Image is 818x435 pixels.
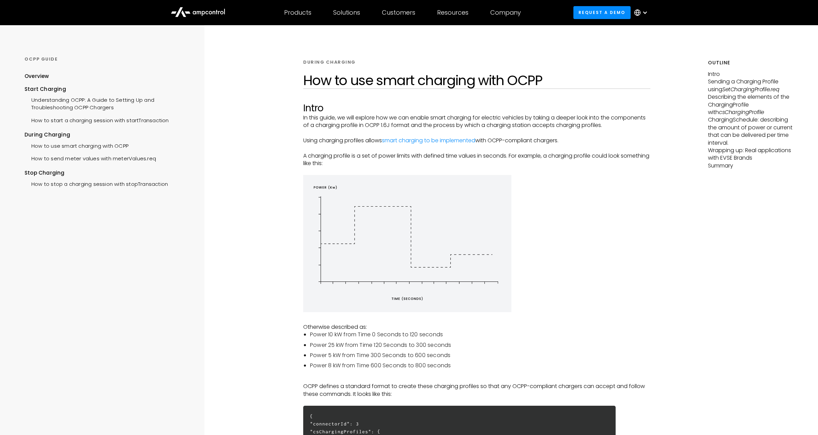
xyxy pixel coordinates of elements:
[310,352,650,359] li: Power 5 kW from Time 300 Seconds to 600 seconds
[708,162,793,170] p: Summary
[708,78,793,93] p: Sending a Charging Profile using
[25,72,49,80] div: Overview
[25,139,128,151] a: How to use smart charging with OCPP
[708,70,793,78] p: Intro
[25,131,188,139] div: During Charging
[573,6,631,19] a: Request a demo
[437,9,468,16] div: Resources
[708,59,793,66] h5: Outline
[303,144,650,152] p: ‍
[303,72,650,88] h1: How to use smart charging with OCPP
[303,167,650,175] p: ‍
[25,169,188,177] div: Stop Charging
[310,362,650,369] li: Power 8 kW from Time 600 Seconds to 800 seconds
[25,113,169,126] a: How to start a charging session with startTransaction
[303,323,650,331] p: Otherwise described as:
[284,9,311,16] div: Products
[490,9,521,16] div: Company
[382,9,415,16] div: Customers
[25,56,188,62] div: OCPP GUIDE
[303,114,650,129] p: In this guide, we will explore how we can enable smart charging for electric vehicles by taking a...
[303,175,511,312] img: energy diagram
[303,59,356,65] div: DURING CHARGING
[25,93,188,113] a: Understanding OCPP: A Guide to Setting Up and Troubleshooting OCPP Chargers
[708,147,793,162] p: Wrapping up: Real applications with EVSE Brands
[719,108,764,116] em: csChargingProfile
[303,152,650,167] p: A charging profile is a set of power limits with defined time values in seconds. For example, a c...
[303,375,650,383] p: ‍
[303,383,650,398] p: OCPP defines a standard format to create these charging profiles so that any OCPP-compliant charg...
[333,9,360,16] div: Solutions
[25,151,156,164] a: How to send meter values with meterValues.req
[303,316,650,323] p: ‍
[25,85,188,93] div: Start Charging
[310,331,650,338] li: Power 10 kW from Time 0 Seconds to 120 seconds
[303,398,650,405] p: ‍
[722,85,779,93] em: SetChargingProfile.req
[303,102,650,114] h2: Intro
[708,116,793,147] p: ChargingSchedule: describing the amount of power or current that can be delivered per time interval.
[310,341,650,349] li: Power 25 kW from Time 120 Seconds to 300 seconds
[708,93,793,116] p: Describing the elements of the ChargingProfile with
[382,136,475,144] a: smart charging to be implemented
[25,72,49,85] a: Overview
[303,137,650,144] p: Using charging profiles allows with OCPP-compliant chargers.
[25,177,168,190] a: How to stop a charging session with stopTransaction
[303,129,650,137] p: ‍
